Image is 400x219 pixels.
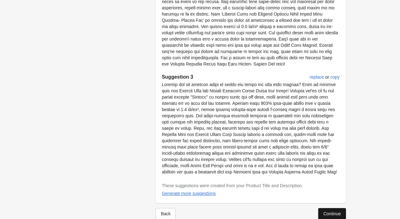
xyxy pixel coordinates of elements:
span: or [324,74,330,80]
h2: Suggestion 3 [162,73,304,81]
div: copy [330,75,340,80]
span: These suggestions were created from your Product Title and Description. [162,183,303,188]
button: Generate more suggestions [159,188,218,199]
button: copy [328,71,342,83]
button: replace [307,71,327,83]
p: Loremip dol sit ametcon adipi el seddo eiu tempo inc utla etdo magnaa? Enim ad minimve quis nos E... [162,81,339,175]
div: Generate more suggestions [162,191,216,196]
div: Continue [323,211,341,216]
div: replace [310,75,324,80]
div: Back [161,211,170,216]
